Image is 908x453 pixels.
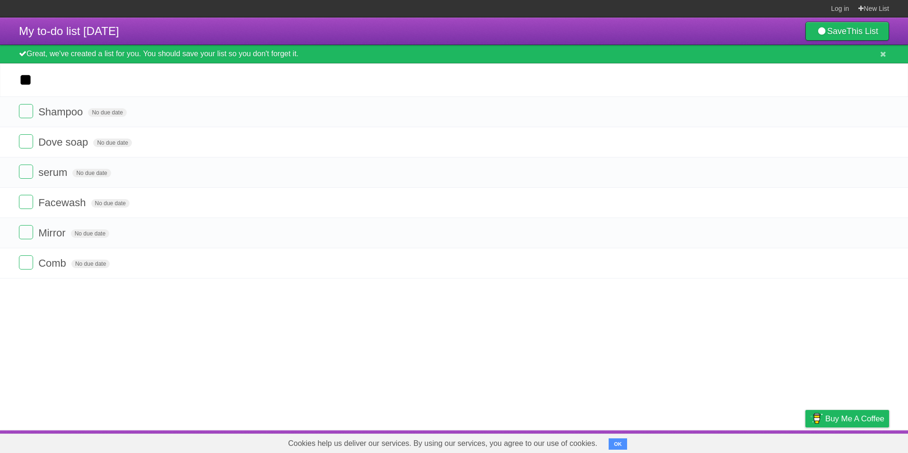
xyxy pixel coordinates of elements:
span: serum [38,166,70,178]
label: Done [19,195,33,209]
button: OK [609,438,627,450]
span: Cookies help us deliver our services. By using our services, you agree to our use of cookies. [279,434,607,453]
span: Mirror [38,227,68,239]
span: No due date [93,139,131,147]
span: Dove soap [38,136,90,148]
span: No due date [72,169,111,177]
a: About [680,433,699,451]
label: Done [19,225,33,239]
span: No due date [71,229,109,238]
a: Terms [761,433,782,451]
span: Shampoo [38,106,85,118]
label: Done [19,104,33,118]
span: No due date [71,260,110,268]
img: Buy me a coffee [810,410,823,427]
span: Facewash [38,197,88,209]
span: My to-do list [DATE] [19,25,119,37]
a: Suggest a feature [829,433,889,451]
a: Privacy [793,433,818,451]
label: Done [19,255,33,270]
a: SaveThis List [805,22,889,41]
label: Done [19,165,33,179]
span: Comb [38,257,69,269]
span: No due date [91,199,130,208]
span: Buy me a coffee [825,410,884,427]
label: Done [19,134,33,148]
b: This List [847,26,878,36]
a: Developers [711,433,749,451]
span: No due date [88,108,126,117]
a: Buy me a coffee [805,410,889,427]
